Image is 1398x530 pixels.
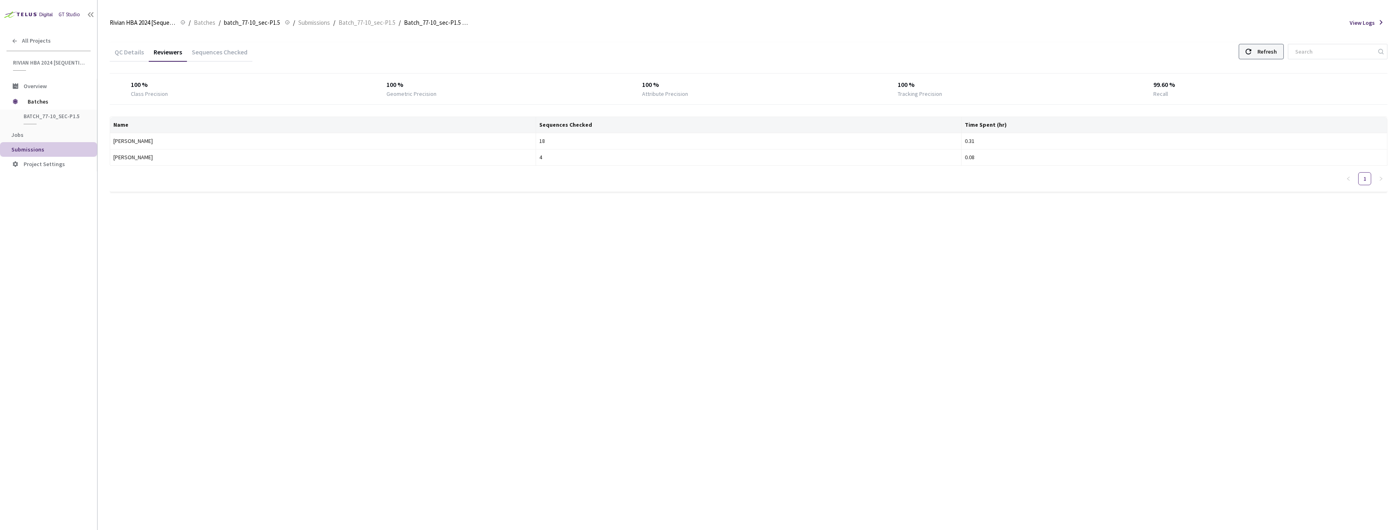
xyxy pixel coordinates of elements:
span: Submissions [298,18,330,28]
li: 1 [1358,172,1371,185]
span: batch_77-10_sec-P1.5 [224,18,280,28]
span: batch_77-10_sec-P1.5 [24,113,84,120]
span: left [1346,176,1351,181]
span: Batches [194,18,215,28]
li: / [189,18,191,28]
div: 0.08 [965,153,1384,162]
a: Batch_77-10_sec-P1.5 [337,18,397,27]
span: Batch_77-10_sec-P1.5 [339,18,395,28]
div: 100 % [898,80,1111,90]
div: 99.60 % [1153,80,1366,90]
span: right [1378,176,1383,181]
div: Sequences Checked [187,48,252,62]
div: QC Details [110,48,149,62]
div: GT Studio [59,11,80,19]
a: 1 [1359,173,1371,185]
li: Next Page [1374,172,1387,185]
div: 100 % [131,80,344,90]
a: Submissions [297,18,332,27]
th: Sequences Checked [536,117,962,133]
div: Refresh [1257,44,1277,59]
div: 100 % [642,80,855,90]
div: [PERSON_NAME] [113,153,532,162]
span: Project Settings [24,160,65,168]
span: Jobs [11,131,24,138]
li: / [399,18,401,28]
div: Attribute Precision [642,90,688,98]
th: Time Spent (hr) [962,117,1387,133]
span: Rivian HBA 2024 [Sequential] [110,18,176,28]
div: 0.31 [965,136,1384,145]
span: Rivian HBA 2024 [Sequential] [13,59,86,66]
th: Name [110,117,536,133]
a: Batches [192,18,217,27]
li: / [293,18,295,28]
button: left [1342,172,1355,185]
input: Search [1290,44,1377,59]
span: Batches [28,93,83,110]
div: Recall [1153,90,1168,98]
div: 100 % [386,80,599,90]
div: Tracking Precision [898,90,942,98]
span: Batch_77-10_sec-P1.5 QC - [DATE] [404,18,470,28]
div: 18 [539,136,958,145]
div: [PERSON_NAME] [113,136,532,145]
span: All Projects [22,37,51,44]
li: / [333,18,335,28]
div: 4 [539,153,958,162]
button: right [1374,172,1387,185]
span: Submissions [11,146,44,153]
li: / [219,18,221,28]
span: View Logs [1350,19,1375,27]
div: Geometric Precision [386,90,436,98]
span: Overview [24,82,47,90]
div: Class Precision [131,90,168,98]
div: Reviewers [149,48,187,62]
li: Previous Page [1342,172,1355,185]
